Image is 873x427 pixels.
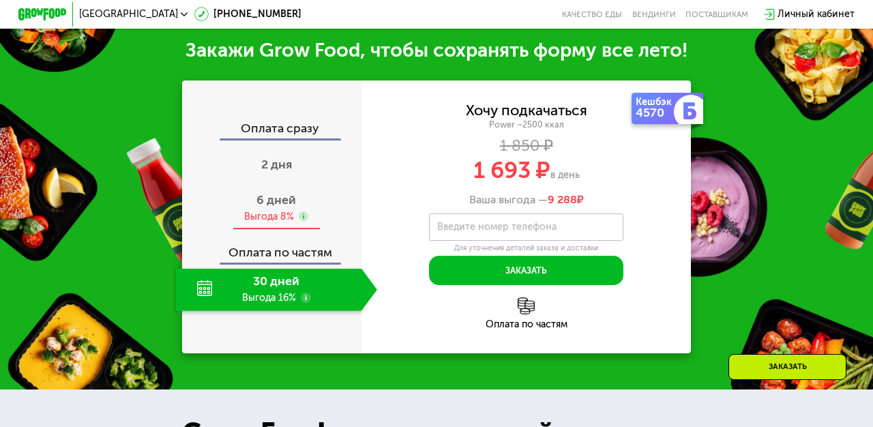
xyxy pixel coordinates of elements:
div: поставщикам [685,10,748,19]
span: [GEOGRAPHIC_DATA] [79,10,178,19]
a: Вендинги [632,10,676,19]
div: Оплата по частям [183,235,361,263]
span: в день [550,169,580,181]
div: Выгода 8% [244,210,294,224]
div: 1 850 ₽ [361,139,692,153]
div: Power ~2500 ккал [361,119,692,130]
label: Введите номер телефона [437,224,557,231]
div: 4570 [636,107,677,119]
div: Хочу подкачаться [466,104,587,118]
span: 6 дней [256,192,296,207]
img: l6xcnZfty9opOoJh.png [518,297,535,314]
div: Оплата по частям [361,320,692,329]
div: Для уточнения деталей заказа и доставки [429,244,623,253]
div: Оплата сразу [183,123,361,138]
span: ₽ [548,193,584,207]
div: Кешбэк [636,98,677,107]
div: Заказать [728,354,846,380]
span: 2 дня [261,157,292,172]
span: 1 693 ₽ [473,156,550,184]
span: 9 288 [548,193,577,206]
a: Качество еды [562,10,622,19]
button: Заказать [429,256,623,285]
a: [PHONE_NUMBER] [194,7,301,21]
div: Ваша выгода — [361,193,692,207]
div: Личный кабинет [778,7,855,21]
